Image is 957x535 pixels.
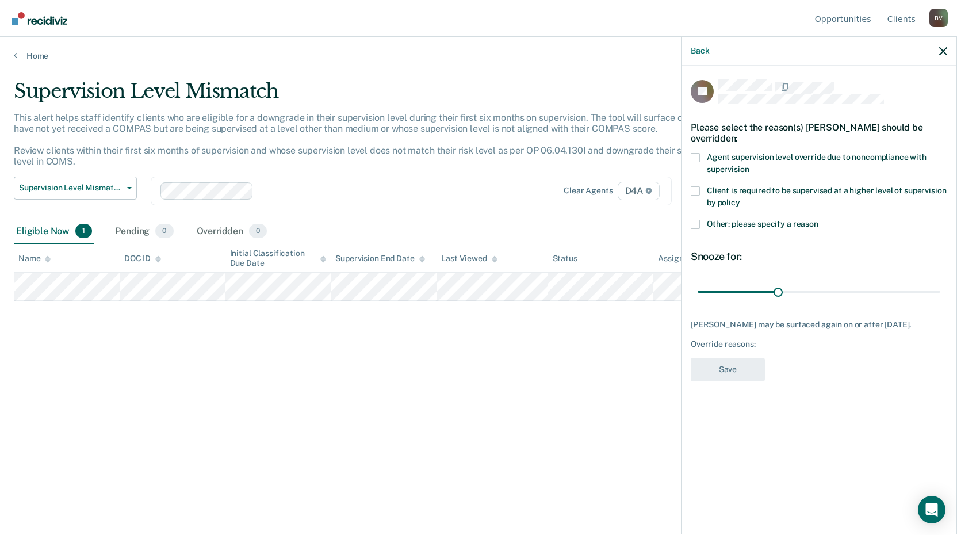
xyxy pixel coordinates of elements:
[18,254,51,263] div: Name
[707,186,946,207] span: Client is required to be supervised at a higher level of supervision by policy
[230,249,327,268] div: Initial Classification Due Date
[691,113,947,153] div: Please select the reason(s) [PERSON_NAME] should be overridden:
[691,339,947,349] div: Override reasons:
[155,224,173,239] span: 0
[194,219,270,244] div: Overridden
[553,254,577,263] div: Status
[441,254,497,263] div: Last Viewed
[707,219,818,228] span: Other: please specify a reason
[707,152,927,174] span: Agent supervision level override due to noncompliance with supervision
[658,254,712,263] div: Assigned to
[691,250,947,263] div: Snooze for:
[12,12,67,25] img: Recidiviz
[14,219,94,244] div: Eligible Now
[249,224,267,239] span: 0
[75,224,92,239] span: 1
[124,254,161,263] div: DOC ID
[691,320,947,330] div: [PERSON_NAME] may be surfaced again on or after [DATE].
[929,9,948,27] button: Profile dropdown button
[929,9,948,27] div: B V
[113,219,175,244] div: Pending
[618,182,660,200] span: D4A
[564,186,613,196] div: Clear agents
[14,51,943,61] a: Home
[14,112,725,167] p: This alert helps staff identify clients who are eligible for a downgrade in their supervision lev...
[19,183,123,193] span: Supervision Level Mismatch
[918,496,945,523] div: Open Intercom Messenger
[335,254,424,263] div: Supervision End Date
[691,358,765,381] button: Save
[14,79,732,112] div: Supervision Level Mismatch
[691,46,709,56] button: Back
